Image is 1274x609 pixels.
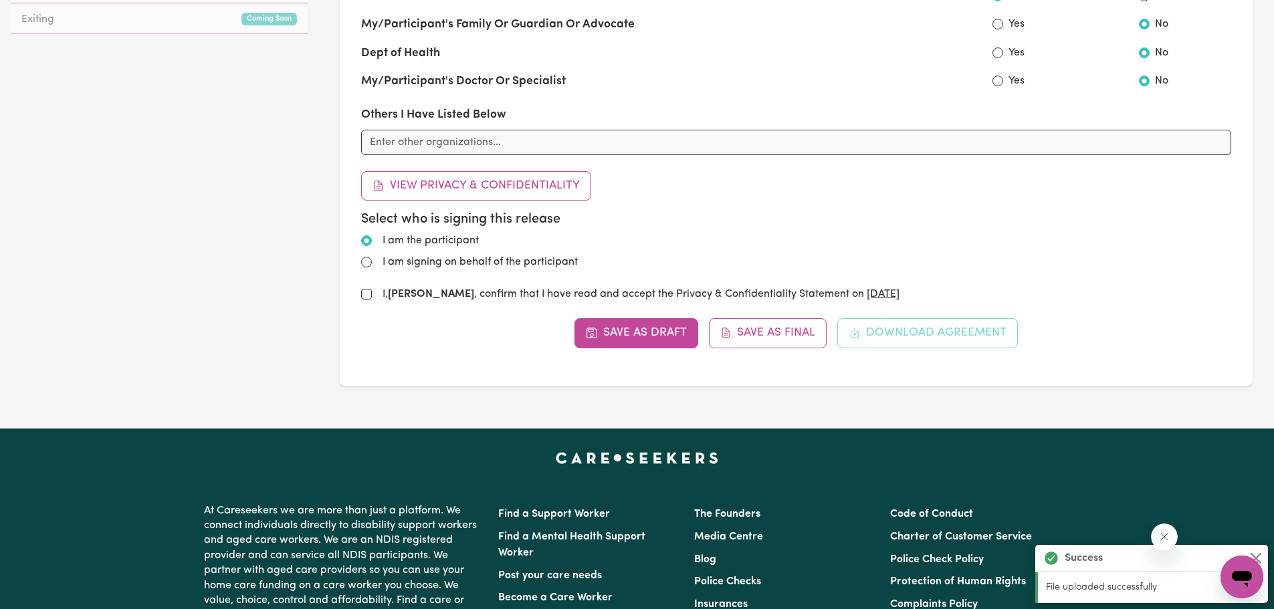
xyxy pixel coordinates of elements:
p: File uploaded successfully [1046,580,1260,595]
a: Blog [694,554,716,565]
label: Yes [1008,16,1025,32]
iframe: Button to launch messaging window [1220,556,1263,598]
label: No [1155,16,1168,32]
button: View Privacy & Confidentiality [361,171,591,201]
label: I, , confirm that I have read and accept the Privacy & Confidentiality Statement on [383,286,899,302]
h5: Select who is signing this release [361,211,1231,227]
label: No [1155,45,1168,61]
iframe: Close message [1151,523,1178,550]
a: The Founders [694,509,760,519]
a: ExitingComing Soon [11,6,308,33]
small: Coming Soon [241,13,297,25]
label: My/Participant's Family Or Guardian Or Advocate [361,16,635,33]
a: Find a Support Worker [498,509,610,519]
a: Police Check Policy [890,554,984,565]
input: Enter other organizations... [361,130,1231,155]
label: Dept of Health [361,45,440,62]
label: I am the participant [383,233,479,249]
span: Exiting [21,11,54,27]
label: Yes [1008,45,1025,61]
u: [DATE] [867,289,899,299]
a: Police Checks [694,576,761,587]
a: Find a Mental Health Support Worker [498,531,645,558]
label: My/Participant's Doctor Or Specialist [361,73,566,90]
button: Close [1248,550,1264,566]
button: Save as Draft [574,318,698,348]
a: Post your care needs [498,570,602,581]
label: Yes [1008,73,1025,89]
label: No [1155,73,1168,89]
a: Media Centre [694,531,763,542]
strong: Success [1065,550,1103,566]
a: Code of Conduct [890,509,973,519]
strong: [PERSON_NAME] [388,289,474,299]
span: Need any help? [8,9,81,20]
a: Become a Care Worker [498,592,613,603]
label: I am signing on behalf of the participant [383,254,578,270]
a: Protection of Human Rights [890,576,1026,587]
label: Others I Have Listed Below [361,106,506,124]
a: Careseekers home page [556,453,718,463]
a: Charter of Customer Service [890,531,1032,542]
button: Save as Final [709,318,827,348]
